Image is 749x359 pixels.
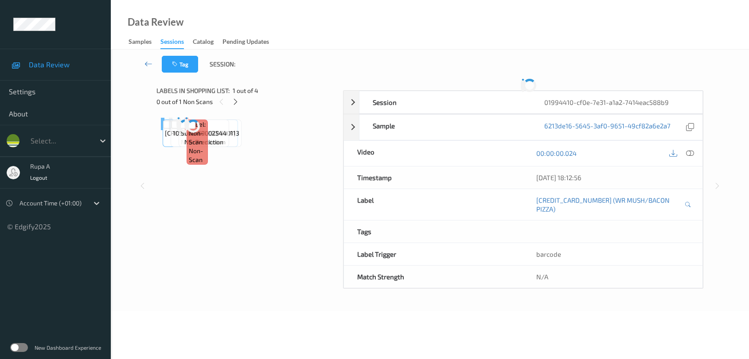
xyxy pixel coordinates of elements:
[129,36,160,48] a: Samples
[189,147,206,164] span: non-scan
[536,196,682,213] a: [CREDIT_CARD_NUMBER] (WR MUSH/BACON PIZZA)
[359,91,531,113] div: Session
[344,166,523,189] div: Timestamp
[343,114,703,140] div: Sample6213de16-5645-3af0-9651-49cf82a6e2a7
[344,141,523,166] div: Video
[536,173,689,182] div: [DATE] 18:12:56
[210,60,235,69] span: Session:
[344,266,523,288] div: Match Strength
[344,220,523,243] div: Tags
[222,37,269,48] div: Pending Updates
[160,37,184,49] div: Sessions
[160,36,193,49] a: Sessions
[222,36,278,48] a: Pending Updates
[544,121,671,133] a: 6213de16-5645-3af0-9651-49cf82a6e2a7
[193,36,222,48] a: Catalog
[184,138,223,147] span: no-prediction
[531,91,702,113] div: 01994410-cf0e-7e31-a1a2-7414eac588b9
[343,91,703,114] div: Session01994410-cf0e-7e31-a1a2-7414eac588b9
[344,243,523,265] div: Label Trigger
[193,37,214,48] div: Catalog
[359,115,531,140] div: Sample
[523,266,702,288] div: N/A
[129,37,152,48] div: Samples
[156,96,337,107] div: 0 out of 1 Non Scans
[344,189,523,220] div: Label
[233,86,258,95] span: 1 out of 4
[156,86,230,95] span: Labels in shopping list:
[189,120,206,147] span: Label: Non-Scan
[162,56,198,73] button: Tag
[536,149,577,158] a: 00:00:00.024
[523,243,702,265] div: barcode
[128,18,183,27] div: Data Review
